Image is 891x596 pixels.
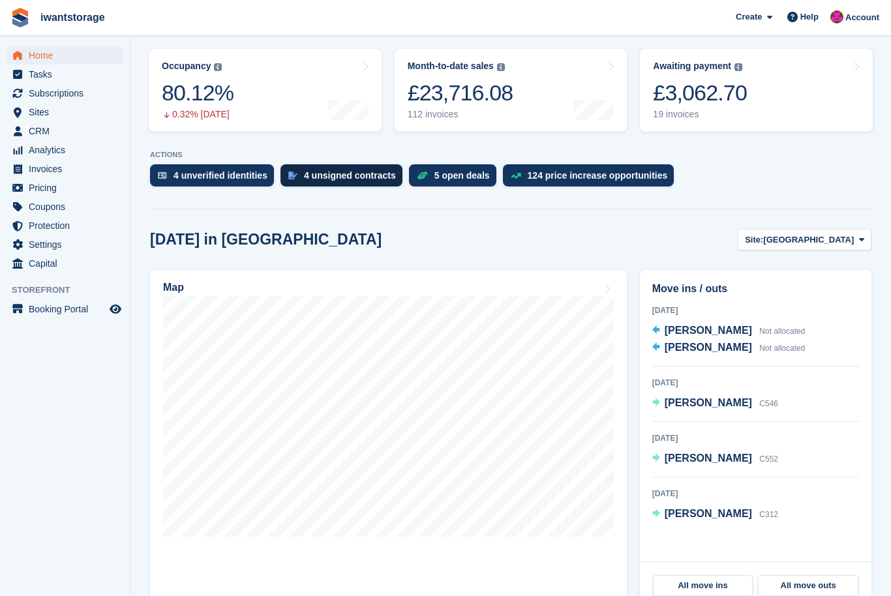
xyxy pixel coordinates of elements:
[395,49,627,132] a: Month-to-date sales £23,716.08 112 invoices
[150,164,280,193] a: 4 unverified identities
[759,454,778,464] span: C552
[652,305,859,316] div: [DATE]
[408,61,494,72] div: Month-to-date sales
[35,7,110,28] a: iwantstorage
[409,164,503,193] a: 5 open deals
[7,141,123,159] a: menu
[653,80,747,106] div: £3,062.70
[528,170,668,181] div: 124 price increase opportunities
[408,80,513,106] div: £23,716.08
[759,399,778,408] span: C546
[736,10,762,23] span: Create
[7,65,123,83] a: menu
[174,170,267,181] div: 4 unverified identities
[288,171,297,179] img: contract_signature_icon-13c848040528278c33f63329250d36e43548de30e8caae1d1a13099fd9432cc5.svg
[29,141,107,159] span: Analytics
[759,344,805,353] span: Not allocated
[7,103,123,121] a: menu
[280,164,409,193] a: 4 unsigned contracts
[304,170,396,181] div: 4 unsigned contracts
[511,173,521,179] img: price_increase_opportunities-93ffe204e8149a01c8c9dc8f82e8f89637d9d84a8eef4429ea346261dce0b2c0.svg
[734,63,742,71] img: icon-info-grey-7440780725fd019a000dd9b08b2336e03edf1995a4989e88bcd33f0948082b44.svg
[162,80,234,106] div: 80.12%
[763,233,854,246] span: [GEOGRAPHIC_DATA]
[652,281,859,297] h2: Move ins / outs
[7,46,123,65] a: menu
[29,46,107,65] span: Home
[652,451,778,468] a: [PERSON_NAME] C552
[29,300,107,318] span: Booking Portal
[29,122,107,140] span: CRM
[665,453,752,464] span: [PERSON_NAME]
[652,323,806,340] a: [PERSON_NAME] Not allocated
[665,508,752,519] span: [PERSON_NAME]
[845,11,879,24] span: Account
[652,377,859,389] div: [DATE]
[150,231,382,248] h2: [DATE] in [GEOGRAPHIC_DATA]
[150,151,871,159] p: ACTIONS
[29,65,107,83] span: Tasks
[665,342,752,353] span: [PERSON_NAME]
[162,109,234,120] div: 0.32% [DATE]
[29,84,107,102] span: Subscriptions
[29,103,107,121] span: Sites
[830,10,843,23] img: Jonathan
[149,49,382,132] a: Occupancy 80.12% 0.32% [DATE]
[434,170,490,181] div: 5 open deals
[7,198,123,216] a: menu
[503,164,681,193] a: 124 price increase opportunities
[7,160,123,178] a: menu
[7,235,123,254] a: menu
[108,301,123,317] a: Preview store
[29,179,107,197] span: Pricing
[665,397,752,408] span: [PERSON_NAME]
[652,432,859,444] div: [DATE]
[759,327,805,336] span: Not allocated
[653,61,731,72] div: Awaiting payment
[158,171,167,179] img: verify_identity-adf6edd0f0f0b5bbfe63781bf79b02c33cf7c696d77639b501bdc392416b5a36.svg
[408,109,513,120] div: 112 invoices
[665,325,752,336] span: [PERSON_NAME]
[10,8,30,27] img: stora-icon-8386f47178a22dfd0bd8f6a31ec36ba5ce8667c1dd55bd0f319d3a0aa187defe.svg
[7,122,123,140] a: menu
[417,171,428,180] img: deal-1b604bf984904fb50ccaf53a9ad4b4a5d6e5aea283cecdc64d6e3604feb123c2.svg
[497,63,505,71] img: icon-info-grey-7440780725fd019a000dd9b08b2336e03edf1995a4989e88bcd33f0948082b44.svg
[758,575,858,596] a: All move outs
[162,61,211,72] div: Occupancy
[652,506,778,523] a: [PERSON_NAME] C312
[7,216,123,235] a: menu
[163,282,184,293] h2: Map
[652,340,806,357] a: [PERSON_NAME] Not allocated
[738,229,871,250] button: Site: [GEOGRAPHIC_DATA]
[29,198,107,216] span: Coupons
[745,233,763,246] span: Site:
[29,254,107,273] span: Capital
[652,395,778,412] a: [PERSON_NAME] C546
[7,300,123,318] a: menu
[7,179,123,197] a: menu
[759,510,778,519] span: C312
[29,216,107,235] span: Protection
[640,49,873,132] a: Awaiting payment £3,062.70 19 invoices
[7,84,123,102] a: menu
[29,235,107,254] span: Settings
[7,254,123,273] a: menu
[12,284,130,297] span: Storefront
[214,63,222,71] img: icon-info-grey-7440780725fd019a000dd9b08b2336e03edf1995a4989e88bcd33f0948082b44.svg
[653,109,747,120] div: 19 invoices
[29,160,107,178] span: Invoices
[800,10,819,23] span: Help
[652,488,859,499] div: [DATE]
[653,575,753,596] a: All move ins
